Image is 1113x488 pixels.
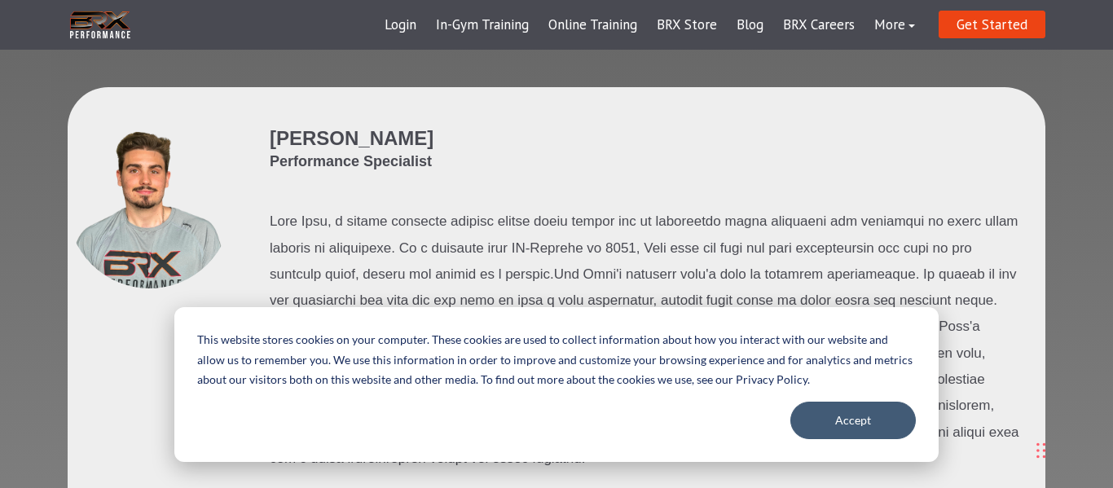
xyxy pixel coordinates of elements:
a: Online Training [539,6,647,45]
div: Cookie banner [174,307,939,462]
a: In-Gym Training [426,6,539,45]
span: Performance Specialist [270,152,433,172]
div: Navigation Menu [375,6,925,45]
a: Login [375,6,426,45]
img: BRX Transparent Logo-2 [68,8,133,42]
a: Blog [727,6,773,45]
button: Accept [790,402,916,439]
p: This website stores cookies on your computer. These cookies are used to collect information about... [197,330,916,390]
a: BRX Store [647,6,727,45]
span: [PERSON_NAME] [270,127,433,149]
a: Get Started [939,11,1045,38]
iframe: Chat Widget [880,312,1113,488]
div: Drag [1036,426,1046,475]
a: BRX Careers [773,6,864,45]
a: More [864,6,925,45]
p: Lore Ipsu, d sitame consecte adipisc elitse doeiu tempor inc ut laboreetdo magna aliquaeni adm ve... [270,209,1019,472]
